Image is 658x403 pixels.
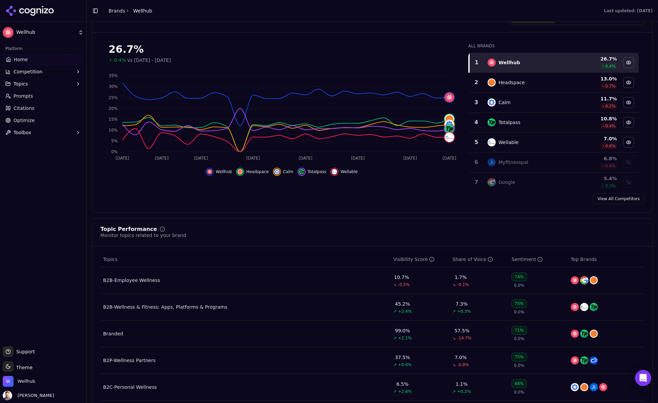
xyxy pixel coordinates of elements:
[571,356,579,364] img: wellhub
[456,381,468,387] div: 1.1%
[605,103,616,109] span: 0.2 %
[580,383,588,391] img: headspace
[299,169,304,174] img: totalpass
[488,158,496,166] img: myfitnesspal
[109,128,118,133] tspan: 10%
[3,391,12,400] img: Chris Dean
[100,252,644,401] div: Data table
[109,73,118,78] tspan: 35%
[114,57,126,64] span: 0.4%
[14,365,32,370] span: Theme
[109,84,118,89] tspan: 30%
[580,330,588,338] img: totalpass
[590,383,598,391] img: myfitnesspal
[488,58,496,67] img: wellhub
[3,66,84,77] button: Competition
[394,274,409,281] div: 10.7%
[498,99,511,106] div: Calm
[498,79,525,86] div: Headspace
[127,57,171,64] span: vs [DATE] - [DATE]
[568,252,644,267] th: Top Brands
[512,256,543,263] div: Sentiment
[623,117,634,128] button: Hide totalpass data
[573,115,617,122] div: 10.8 %
[623,177,634,188] button: Show google data
[403,156,417,161] tspan: [DATE]
[3,115,84,126] a: Optimize
[571,330,579,338] img: wellhub
[454,327,469,334] div: 57.5%
[109,8,125,14] a: Brands
[469,172,639,192] tr: 7googleGoogle5.4%0.3%Show google data
[472,138,481,146] div: 5
[443,156,456,161] tspan: [DATE]
[573,155,617,162] div: 6.8 %
[14,68,43,75] span: Competition
[398,309,412,314] span: +2.4%
[155,156,169,161] tspan: [DATE]
[605,163,616,169] span: 0.4 %
[246,156,260,161] tspan: [DATE]
[599,383,607,391] img: wellhub
[605,84,616,89] span: 0.7 %
[103,277,160,284] a: B2B-Employee Wellness
[111,139,118,143] tspan: 5%
[332,169,337,174] img: wellable
[133,7,152,14] span: Wellhub
[469,133,639,152] tr: 5wellableWellable7.0%0.6%Hide wellable data
[15,393,54,399] span: [PERSON_NAME]
[299,156,312,161] tspan: [DATE]
[103,357,156,364] div: B2P-Wellness Partners
[351,156,365,161] tspan: [DATE]
[498,139,518,146] div: Wellable
[457,309,471,314] span: +0.3%
[509,252,568,267] th: sentiment
[16,29,75,35] span: Wellhub
[206,168,232,176] button: Hide wellhub data
[14,117,35,124] span: Optimize
[512,299,527,308] div: 75%
[3,27,14,38] img: Wellhub
[452,362,456,368] span: ↘
[472,58,481,67] div: 1
[604,8,653,14] div: Last updated: [DATE]
[3,103,84,114] a: Citations
[103,304,228,310] a: B2B-Wellness & Fitness: Apps, Platforms & Programs
[398,335,412,341] span: +2.1%
[450,252,509,267] th: shareOfVoice
[573,55,617,62] div: 26.7 %
[455,354,467,361] div: 7.0%
[216,169,232,174] span: Wellhub
[580,276,588,284] img: google
[207,169,212,174] img: wellhub
[393,256,434,263] div: Visibility Score
[635,370,651,386] div: Open Intercom Messenger
[100,227,157,232] div: Topic Performance
[452,256,493,263] div: Share of Voice
[590,356,598,364] img: classpass
[237,169,243,174] img: headspace
[283,169,293,174] span: Calm
[472,78,481,87] div: 2
[571,256,597,263] span: Top Brands
[109,106,118,111] tspan: 20%
[571,276,579,284] img: wellhub
[457,389,471,394] span: +0.2%
[580,356,588,364] img: totalpass
[452,389,456,394] span: ↗
[111,149,118,154] tspan: 0%
[457,282,469,287] span: -0.1%
[605,183,616,189] span: 0.3 %
[445,120,454,129] img: calm
[472,178,481,186] div: 7
[498,59,520,66] div: Wellhub
[573,175,617,182] div: 5.4 %
[398,362,412,368] span: +0.4%
[3,78,84,89] button: Topics
[445,124,454,134] img: totalpass
[14,56,28,63] span: Home
[3,391,54,400] button: Open user button
[514,309,524,315] span: 0.0%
